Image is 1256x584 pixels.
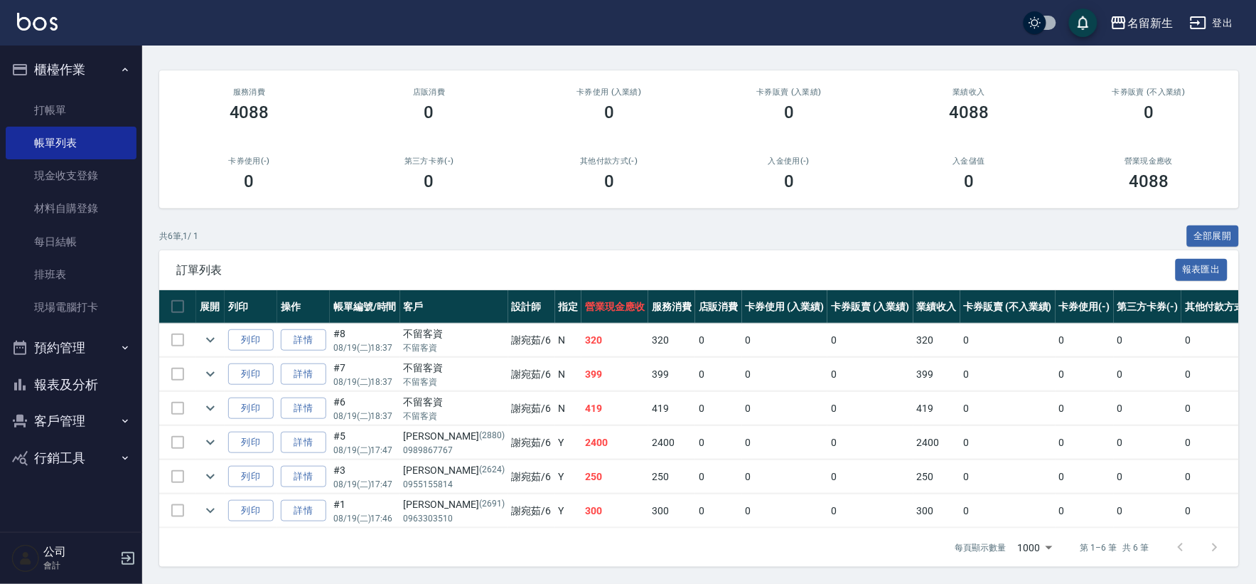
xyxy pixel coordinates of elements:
[176,87,322,97] h3: 服務消費
[200,329,221,351] button: expand row
[404,361,505,376] div: 不留客資
[356,87,502,97] h2: 店販消費
[479,463,505,478] p: (2624)
[581,392,648,425] td: 419
[555,290,582,324] th: 指定
[913,494,960,528] td: 300
[742,358,828,391] td: 0
[479,497,505,512] p: (2691)
[508,324,555,357] td: 謝宛茹 /6
[176,156,322,166] h2: 卡券使用(-)
[960,392,1056,425] td: 0
[555,358,582,391] td: N
[330,460,400,494] td: #3
[228,363,274,386] button: 列印
[400,290,508,324] th: 客戶
[695,324,742,357] td: 0
[404,497,505,512] div: [PERSON_NAME]
[581,324,648,357] td: 320
[742,324,828,357] td: 0
[333,512,397,525] p: 08/19 (二) 17:46
[960,358,1056,391] td: 0
[604,102,614,122] h3: 0
[245,171,254,191] h3: 0
[281,500,326,522] a: 詳情
[648,290,695,324] th: 服務消費
[424,171,434,191] h3: 0
[555,324,582,357] td: N
[330,494,400,528] td: #1
[960,324,1056,357] td: 0
[200,432,221,453] button: expand row
[330,392,400,425] td: #6
[695,494,742,528] td: 0
[176,263,1176,277] span: 訂單列表
[1056,460,1114,494] td: 0
[43,545,116,559] h5: 公司
[225,290,277,324] th: 列印
[1187,225,1240,248] button: 全部展開
[695,290,742,324] th: 店販消費
[1176,259,1228,281] button: 報表匯出
[716,87,862,97] h2: 卡券販賣 (入業績)
[742,426,828,460] td: 0
[6,159,136,192] a: 現金收支登錄
[228,432,274,454] button: 列印
[648,494,695,528] td: 300
[648,324,695,357] td: 320
[964,171,974,191] h3: 0
[6,192,136,225] a: 材料自購登錄
[200,466,221,487] button: expand row
[913,358,960,391] td: 399
[960,290,1056,324] th: 卡券販賣 (不入業績)
[827,392,913,425] td: 0
[333,341,397,354] p: 08/19 (二) 18:37
[479,429,505,444] p: (2880)
[6,329,136,366] button: 預約管理
[1012,529,1058,567] div: 1000
[581,460,648,494] td: 250
[333,376,397,388] p: 08/19 (二) 18:37
[1184,10,1239,36] button: 登出
[648,392,695,425] td: 419
[43,559,116,572] p: 會計
[508,494,555,528] td: 謝宛茹 /6
[404,341,505,354] p: 不留客資
[508,392,555,425] td: 謝宛茹 /6
[555,460,582,494] td: Y
[1114,426,1182,460] td: 0
[581,426,648,460] td: 2400
[555,494,582,528] td: Y
[6,366,136,403] button: 報表及分析
[508,460,555,494] td: 謝宛茹 /6
[508,426,555,460] td: 謝宛茹 /6
[404,444,505,457] p: 0989867767
[404,410,505,423] p: 不留客資
[6,127,136,159] a: 帳單列表
[281,466,326,488] a: 詳情
[1114,494,1182,528] td: 0
[404,463,505,478] div: [PERSON_NAME]
[1114,460,1182,494] td: 0
[695,460,742,494] td: 0
[228,398,274,420] button: 列印
[1056,392,1114,425] td: 0
[581,358,648,391] td: 399
[228,329,274,351] button: 列印
[716,156,862,166] h2: 入金使用(-)
[404,429,505,444] div: [PERSON_NAME]
[1069,9,1097,37] button: save
[648,460,695,494] td: 250
[1127,14,1173,32] div: 名留新生
[6,258,136,291] a: 排班表
[960,494,1056,528] td: 0
[404,512,505,525] p: 0963303510
[955,541,1007,554] p: 每頁顯示數量
[424,102,434,122] h3: 0
[648,358,695,391] td: 399
[913,290,960,324] th: 業績收入
[1056,290,1114,324] th: 卡券使用(-)
[1144,102,1154,122] h3: 0
[200,398,221,419] button: expand row
[6,94,136,127] a: 打帳單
